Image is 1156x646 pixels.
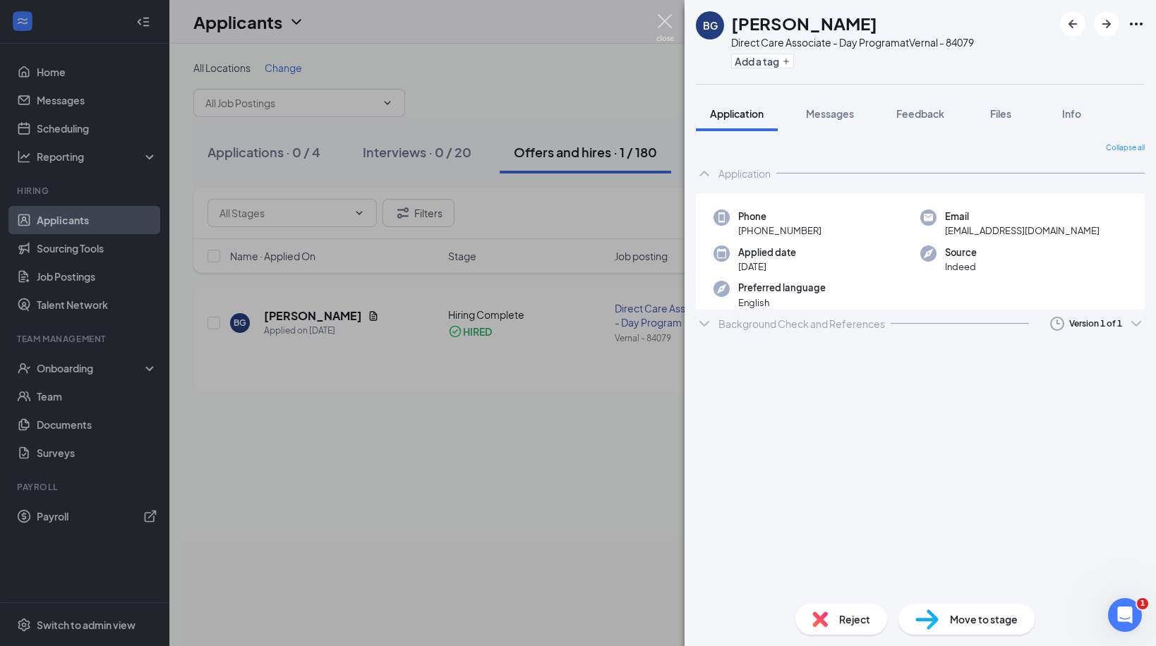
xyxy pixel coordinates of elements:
[703,18,718,32] div: BG
[1049,315,1066,332] svg: Clock
[1094,11,1119,37] button: ArrowRight
[1060,11,1085,37] button: ArrowLeftNew
[806,107,854,120] span: Messages
[731,54,794,68] button: PlusAdd a tag
[990,107,1011,120] span: Files
[1069,317,1122,329] div: Version 1 of 1
[738,209,821,224] span: Phone
[738,295,826,310] span: English
[696,165,713,182] svg: ChevronUp
[696,315,713,332] svg: ChevronDown
[1137,598,1148,609] span: 1
[738,281,826,295] span: Preferred language
[945,209,1100,224] span: Email
[738,224,821,238] span: [PHONE_NUMBER]
[731,11,877,35] h1: [PERSON_NAME]
[1108,598,1142,632] iframe: Intercom live chat
[1064,16,1081,32] svg: ArrowLeftNew
[710,107,764,120] span: Application
[945,245,977,260] span: Source
[738,260,796,274] span: [DATE]
[738,245,796,260] span: Applied date
[839,611,870,627] span: Reject
[896,107,944,120] span: Feedback
[1106,142,1145,154] span: Collapse all
[718,317,885,331] div: Background Check and References
[945,260,977,274] span: Indeed
[731,35,974,49] div: Direct Care Associate - Day Program at Vernal - 84079
[1128,315,1145,332] svg: ChevronDown
[1098,16,1115,32] svg: ArrowRight
[1128,16,1145,32] svg: Ellipses
[718,166,771,181] div: Application
[950,611,1018,627] span: Move to stage
[782,57,790,66] svg: Plus
[945,224,1100,238] span: [EMAIL_ADDRESS][DOMAIN_NAME]
[1062,107,1081,120] span: Info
